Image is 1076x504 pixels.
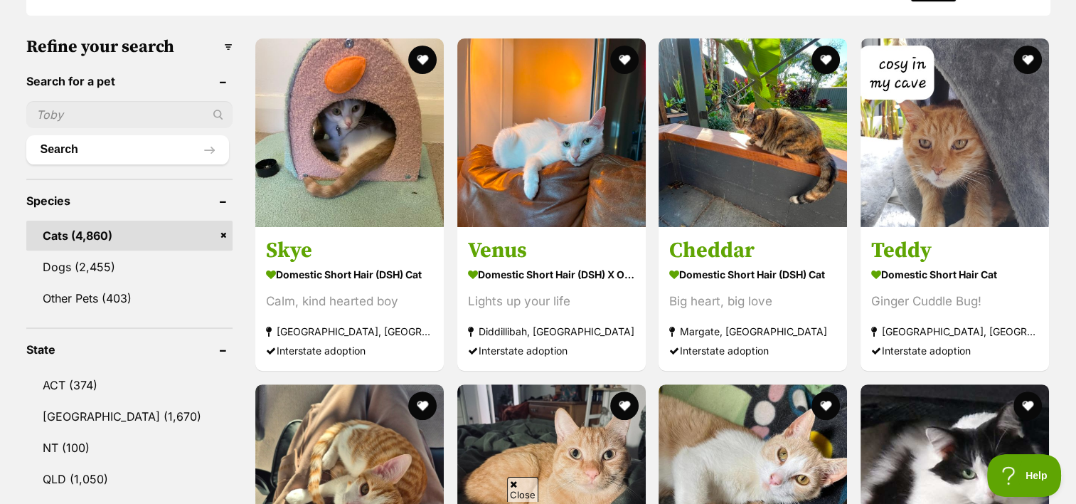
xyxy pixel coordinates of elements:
div: Interstate adoption [669,341,836,360]
button: favourite [408,392,437,420]
span: Close [507,477,538,502]
div: Interstate adoption [871,341,1038,360]
img: Cheddar - Domestic Short Hair (DSH) Cat [659,38,847,227]
h3: Teddy [871,237,1038,264]
input: Toby [26,101,233,128]
a: QLD (1,050) [26,464,233,494]
h3: Skye [266,237,433,264]
div: Big heart, big love [669,292,836,311]
header: Species [26,194,233,207]
strong: Domestic Short Hair Cat [871,264,1038,285]
button: favourite [1013,46,1042,74]
div: Ginger Cuddle Bug! [871,292,1038,311]
button: favourite [609,392,638,420]
button: favourite [811,46,840,74]
div: Interstate adoption [468,341,635,360]
img: Skye - Domestic Short Hair (DSH) Cat [255,38,444,227]
button: favourite [811,392,840,420]
a: [GEOGRAPHIC_DATA] (1,670) [26,401,233,431]
iframe: Help Scout Beacon - Open [987,454,1062,497]
button: Search [26,135,230,164]
header: Search for a pet [26,75,233,88]
div: Calm, kind hearted boy [266,292,433,311]
strong: Margate, [GEOGRAPHIC_DATA] [669,322,836,341]
h3: Venus [468,237,635,264]
a: Venus Domestic Short Hair (DSH) x Oriental Shorthair Cat Lights up your life Diddillibah, [GEOGRA... [457,226,646,371]
h3: Refine your search [26,37,233,57]
strong: [GEOGRAPHIC_DATA], [GEOGRAPHIC_DATA] [266,322,433,341]
header: State [26,343,233,356]
a: Teddy Domestic Short Hair Cat Ginger Cuddle Bug! [GEOGRAPHIC_DATA], [GEOGRAPHIC_DATA] Interstate ... [861,226,1049,371]
a: ACT (374) [26,370,233,400]
a: NT (100) [26,433,233,463]
div: Interstate adoption [266,341,433,360]
div: Lights up your life [468,292,635,311]
strong: [GEOGRAPHIC_DATA], [GEOGRAPHIC_DATA] [871,322,1038,341]
a: Cheddar Domestic Short Hair (DSH) Cat Big heart, big love Margate, [GEOGRAPHIC_DATA] Interstate a... [659,226,847,371]
img: Venus - Domestic Short Hair (DSH) x Oriental Shorthair Cat [457,38,646,227]
a: Other Pets (403) [26,283,233,313]
strong: Domestic Short Hair (DSH) Cat [669,264,836,285]
button: favourite [609,46,638,74]
strong: Diddillibah, [GEOGRAPHIC_DATA] [468,322,635,341]
a: Skye Domestic Short Hair (DSH) Cat Calm, kind hearted boy [GEOGRAPHIC_DATA], [GEOGRAPHIC_DATA] In... [255,226,444,371]
img: Teddy - Domestic Short Hair Cat [861,38,1049,227]
strong: Domestic Short Hair (DSH) x Oriental Shorthair Cat [468,264,635,285]
button: favourite [408,46,437,74]
strong: Domestic Short Hair (DSH) Cat [266,264,433,285]
h3: Cheddar [669,237,836,264]
a: Cats (4,860) [26,221,233,251]
button: favourite [1013,392,1042,420]
a: Dogs (2,455) [26,252,233,282]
